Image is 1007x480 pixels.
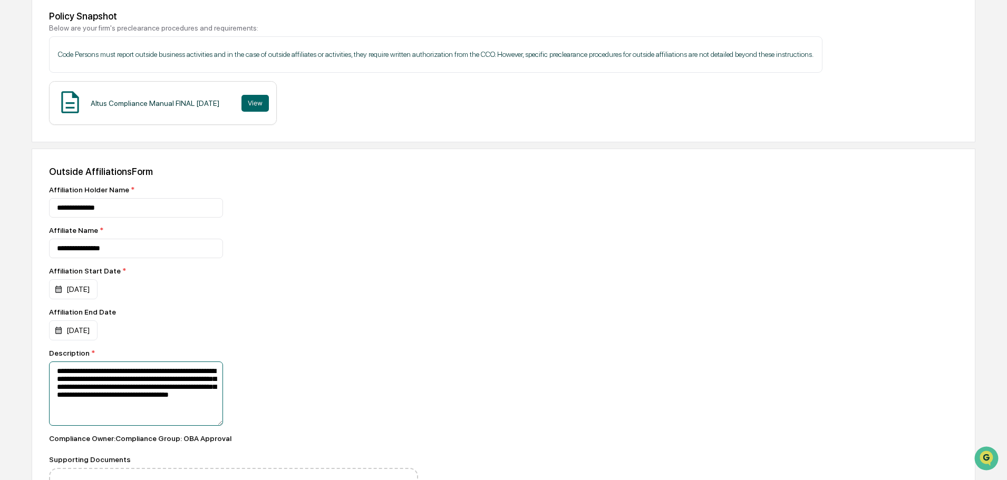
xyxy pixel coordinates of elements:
button: Start new chat [179,84,192,96]
span: Data Lookup [21,153,66,163]
div: Affiliate Name [49,226,418,234]
div: [DATE] [49,320,98,340]
div: [DATE] [49,279,98,299]
div: 🔎 [11,154,19,162]
iframe: Open customer support [973,445,1002,474]
span: Preclearance [21,133,68,143]
div: Affiliation Start Date [49,267,207,275]
div: 🗄️ [76,134,85,142]
div: We're available if you need us! [36,91,133,100]
a: Powered byPylon [74,178,128,187]
img: 1746055101610-c473b297-6a78-478c-a979-82029cc54cd1 [11,81,30,100]
div: Outside Affiliations Form [49,166,958,177]
span: Pylon [105,179,128,187]
div: Below are your firm's preclearance procedures and requirements: [49,24,958,32]
div: Description [49,349,418,357]
div: 🖐️ [11,134,19,142]
img: Document Icon [57,89,83,115]
div: Supporting Documents [49,455,418,464]
p: How can we help? [11,22,192,39]
p: Code Persons must report outside business activities and in the case of outside affiliates or act... [58,49,814,60]
div: Affiliation End Date [49,308,207,316]
a: 🔎Data Lookup [6,149,71,168]
button: View [241,95,269,112]
div: Start new chat [36,81,173,91]
div: Affiliation Holder Name [49,185,418,194]
div: Altus Compliance Manual FINAL [DATE] [91,99,219,107]
span: Attestations [87,133,131,143]
a: 🗄️Attestations [72,129,135,148]
a: 🖐️Preclearance [6,129,72,148]
div: Compliance Owner : Compliance Group: OBA Approval [49,434,418,443]
div: Policy Snapshot [49,11,958,22]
